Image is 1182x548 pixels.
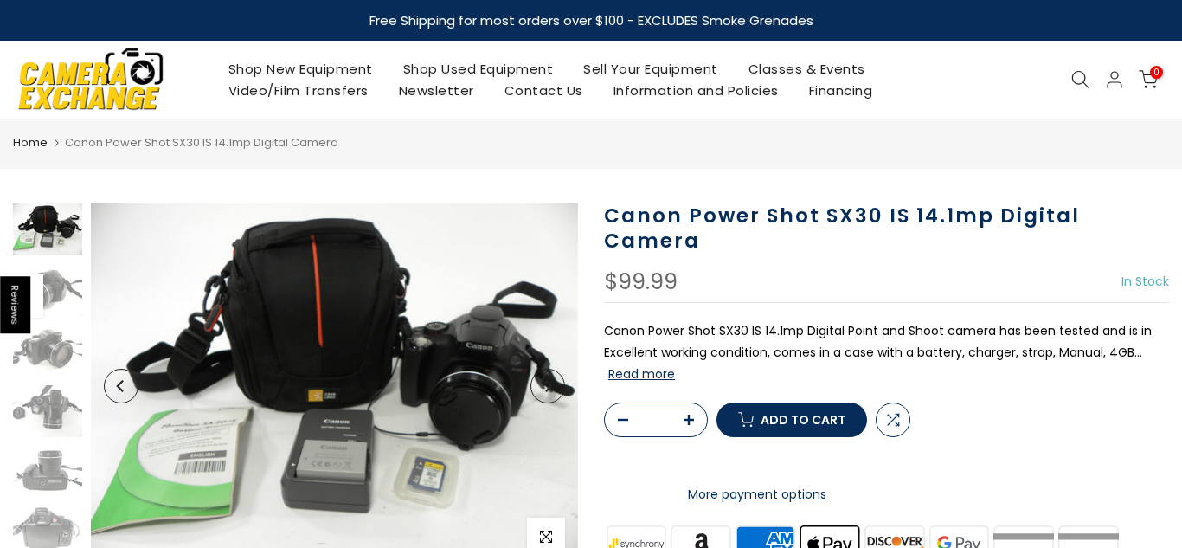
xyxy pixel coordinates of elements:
a: Information and Policies [598,80,793,101]
button: Previous [104,369,138,403]
a: Shop Used Equipment [388,58,569,80]
a: More payment options [604,484,910,506]
a: Newsletter [383,80,489,101]
button: Add to cart [716,403,867,437]
a: Classes & Events [733,58,880,80]
span: 0 [1150,66,1163,79]
img: Canon Power Shot SX30 IS 14.1mp Digital Camera Digital Cameras - Digital Point and Shoot Cameras ... [13,203,82,255]
strong: Free Shipping for most orders over $100 - EXCLUDES Smoke Grenades [369,11,813,29]
a: Home [13,134,48,152]
a: Shop New Equipment [213,58,388,80]
p: Canon Power Shot SX30 IS 14.1mp Digital Point and Shoot camera has been tested and is in Excellen... [604,320,1169,386]
span: In Stock [1121,273,1169,290]
div: $99.99 [604,271,678,293]
h1: Canon Power Shot SX30 IS 14.1mp Digital Camera [604,203,1169,254]
img: Canon Power Shot SX30 IS 14.1mp Digital Camera Digital Cameras - Digital Point and Shoot Cameras ... [13,264,82,316]
a: 0 [1139,70,1158,89]
button: Next [530,369,565,403]
span: Add to cart [761,414,845,426]
button: Read more [608,366,675,382]
a: Video/Film Transfers [213,80,383,101]
img: Canon Power Shot SX30 IS 14.1mp Digital Camera Digital Cameras - Digital Point and Shoot Cameras ... [13,446,82,498]
img: Canon Power Shot SX30 IS 14.1mp Digital Camera Digital Cameras - Digital Point and Shoot Cameras ... [13,385,82,437]
a: Contact Us [489,80,598,101]
span: Canon Power Shot SX30 IS 14.1mp Digital Camera [65,134,338,151]
img: Canon Power Shot SX30 IS 14.1mp Digital Camera Digital Cameras - Digital Point and Shoot Cameras ... [13,325,82,377]
a: Financing [793,80,888,101]
a: Sell Your Equipment [569,58,734,80]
